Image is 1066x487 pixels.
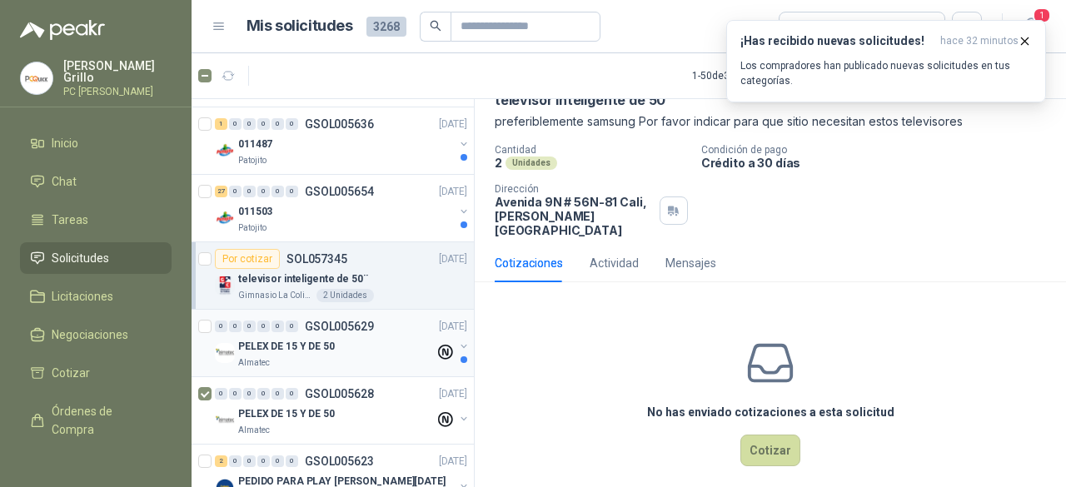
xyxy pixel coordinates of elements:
p: GSOL005636 [305,118,374,130]
p: preferiblemente samsung Por favor indicar para que sitio necesitan estos televisores [495,112,1046,131]
div: 0 [243,455,256,467]
div: Actividad [590,254,639,272]
div: 0 [257,455,270,467]
span: Solicitudes [52,249,109,267]
p: Almatec [238,424,270,437]
p: PELEX DE 15 Y DE 50 [238,339,335,355]
span: Cotizar [52,364,90,382]
div: 27 [215,186,227,197]
p: televisor inteligente de 50¨ [238,271,368,287]
h3: No has enviado cotizaciones a esta solicitud [647,403,894,421]
span: Negociaciones [52,325,128,344]
div: 0 [286,388,298,400]
a: Órdenes de Compra [20,395,172,445]
p: GSOL005629 [305,321,374,332]
p: Crédito a 30 días [701,156,1059,170]
a: Tareas [20,204,172,236]
a: Por cotizarSOL057345[DATE] Company Logotelevisor inteligente de 50¨Gimnasio La Colina2 Unidades [192,242,474,310]
p: SOL057345 [286,253,347,265]
img: Company Logo [215,141,235,161]
div: 0 [229,321,242,332]
span: Órdenes de Compra [52,402,156,439]
span: search [430,20,441,32]
div: 0 [243,321,256,332]
div: 0 [271,321,284,332]
div: 2 [215,455,227,467]
span: 3268 [366,17,406,37]
h1: Mis solicitudes [247,14,353,38]
div: Cotizaciones [495,254,563,272]
div: 0 [257,118,270,130]
p: PELEX DE 15 Y DE 50 [238,406,335,422]
a: Inicio [20,127,172,159]
button: 1 [1016,12,1046,42]
p: GSOL005654 [305,186,374,197]
span: Licitaciones [52,287,113,306]
p: televisor inteligente de 50¨ [495,92,674,109]
p: [DATE] [439,319,467,335]
div: 0 [286,321,298,332]
div: 0 [243,118,256,130]
p: Almatec [238,356,270,370]
a: Chat [20,166,172,197]
p: Los compradores han publicado nuevas solicitudes en tus categorías. [740,58,1032,88]
div: 0 [271,388,284,400]
div: 1 - 50 de 3329 [692,62,800,89]
p: 011503 [238,204,272,220]
div: 0 [243,186,256,197]
div: 0 [215,321,227,332]
p: Patojito [238,221,266,235]
p: GSOL005623 [305,455,374,467]
p: Patojito [238,154,266,167]
p: Dirección [495,183,653,195]
p: [DATE] [439,454,467,470]
div: 0 [286,186,298,197]
div: 2 Unidades [316,289,374,302]
img: Company Logo [21,62,52,94]
p: [DATE] [439,251,467,267]
a: 1 0 0 0 0 0 GSOL005636[DATE] Company Logo011487Patojito [215,114,471,167]
span: Inicio [52,134,78,152]
p: [DATE] [439,184,467,200]
p: 2 [495,156,502,170]
a: 0 0 0 0 0 0 GSOL005629[DATE] Company LogoPELEX DE 15 Y DE 50Almatec [215,316,471,370]
div: 0 [229,118,242,130]
img: Company Logo [215,343,235,363]
div: 0 [243,388,256,400]
div: 1 [215,118,227,130]
a: 0 0 0 0 0 0 GSOL005628[DATE] Company LogoPELEX DE 15 Y DE 50Almatec [215,384,471,437]
div: 0 [229,388,242,400]
p: Condición de pago [701,144,1059,156]
div: Mensajes [665,254,716,272]
div: Unidades [506,157,557,170]
a: 27 0 0 0 0 0 GSOL005654[DATE] Company Logo011503Patojito [215,181,471,235]
div: 0 [271,455,284,467]
div: 0 [271,118,284,130]
p: [DATE] [439,386,467,402]
button: Cotizar [740,435,800,466]
div: 0 [286,118,298,130]
span: Tareas [52,211,88,229]
a: Cotizar [20,357,172,389]
span: hace 32 minutos [940,34,1019,48]
div: 0 [229,455,242,467]
div: 0 [271,186,284,197]
p: Avenida 9N # 56N-81 Cali , [PERSON_NAME][GEOGRAPHIC_DATA] [495,195,653,237]
p: Cantidad [495,144,688,156]
span: Chat [52,172,77,191]
div: 0 [257,388,270,400]
a: Licitaciones [20,281,172,312]
div: 0 [257,186,270,197]
a: Negociaciones [20,319,172,350]
p: [DATE] [439,117,467,132]
p: [PERSON_NAME] Grillo [63,60,172,83]
p: 011487 [238,137,272,152]
button: ¡Has recibido nuevas solicitudes!hace 32 minutos Los compradores han publicado nuevas solicitudes... [726,20,1046,102]
div: Todas [790,17,824,36]
div: 0 [229,186,242,197]
div: 0 [286,455,298,467]
img: Company Logo [215,208,235,228]
p: PC [PERSON_NAME] [63,87,172,97]
p: Gimnasio La Colina [238,289,313,302]
h3: ¡Has recibido nuevas solicitudes! [740,34,934,48]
